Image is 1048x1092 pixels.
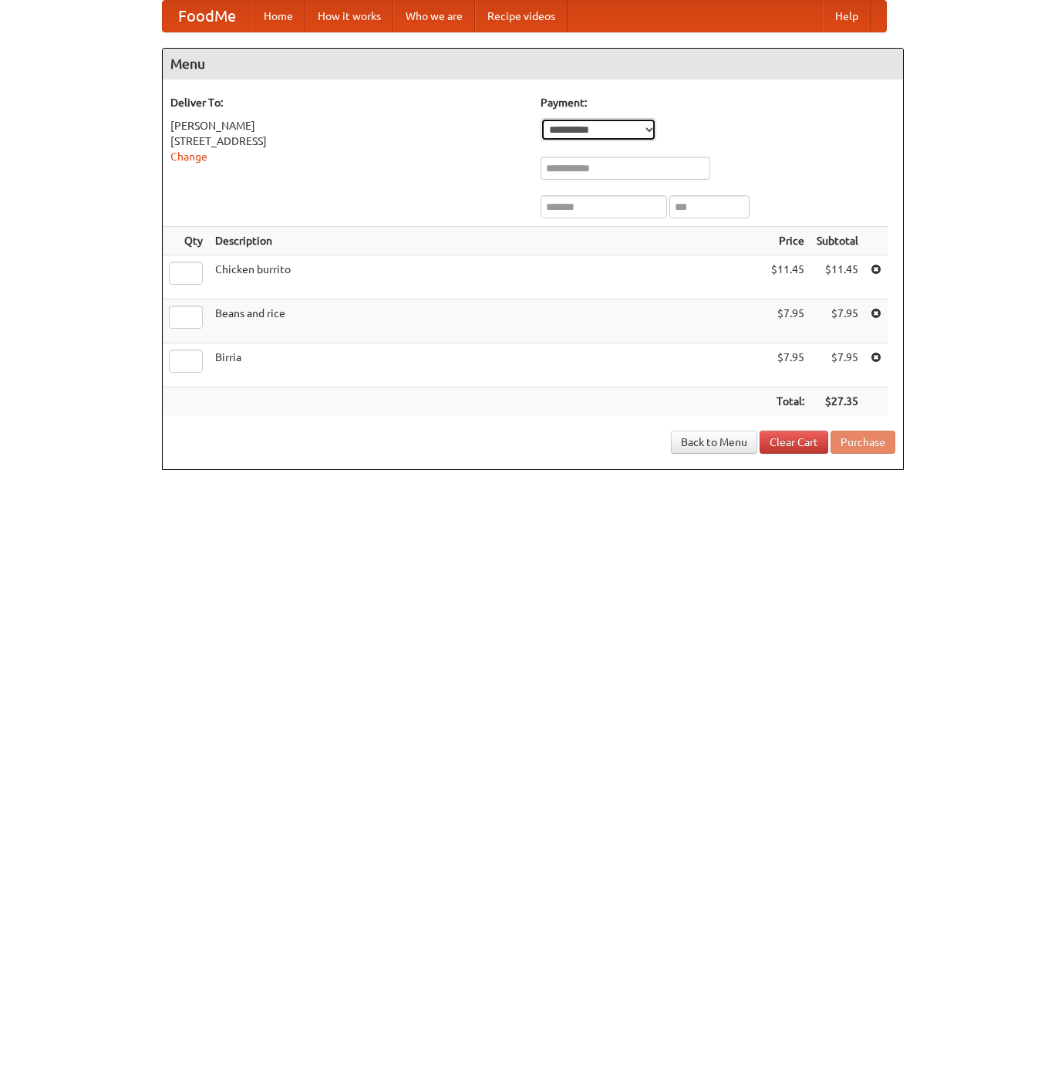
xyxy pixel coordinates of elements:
th: Description [209,227,765,255]
td: Birria [209,343,765,387]
th: Price [765,227,810,255]
td: $7.95 [765,343,810,387]
td: $7.95 [810,299,864,343]
h4: Menu [163,49,903,79]
th: Total: [765,387,810,416]
td: Beans and rice [209,299,765,343]
a: Home [251,1,305,32]
a: Clear Cart [760,431,828,454]
a: Recipe videos [475,1,568,32]
div: [PERSON_NAME] [170,118,525,134]
div: [STREET_ADDRESS] [170,134,525,149]
a: Help [823,1,871,32]
td: $11.45 [765,255,810,299]
a: Back to Menu [671,431,757,454]
td: $11.45 [810,255,864,299]
a: How it works [305,1,393,32]
a: FoodMe [163,1,251,32]
td: $7.95 [810,343,864,387]
a: Who we are [393,1,475,32]
th: $27.35 [810,387,864,416]
td: Chicken burrito [209,255,765,299]
th: Subtotal [810,227,864,255]
a: Change [170,150,207,163]
button: Purchase [831,431,895,454]
th: Qty [163,227,209,255]
td: $7.95 [765,299,810,343]
h5: Payment: [541,95,895,110]
h5: Deliver To: [170,95,525,110]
